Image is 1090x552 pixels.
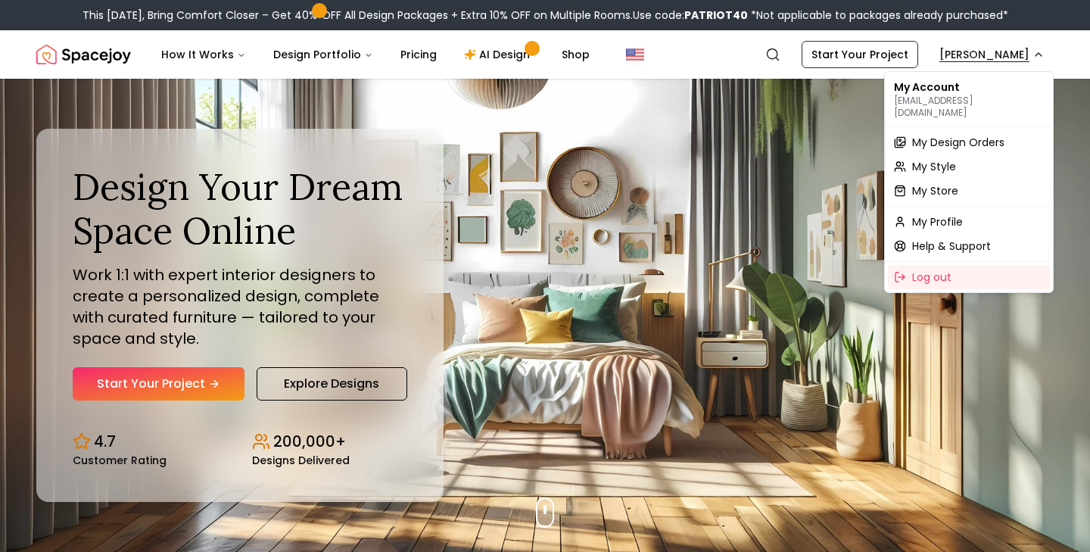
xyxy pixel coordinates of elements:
[888,154,1050,179] a: My Style
[912,214,963,229] span: My Profile
[912,270,951,285] span: Log out
[888,75,1050,123] div: My Account
[888,210,1050,234] a: My Profile
[888,179,1050,203] a: My Store
[888,130,1050,154] a: My Design Orders
[912,239,991,254] span: Help & Support
[912,183,958,198] span: My Store
[912,159,956,174] span: My Style
[884,71,1054,293] div: [PERSON_NAME]
[912,135,1004,150] span: My Design Orders
[888,234,1050,258] a: Help & Support
[894,95,1044,119] p: [EMAIL_ADDRESS][DOMAIN_NAME]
